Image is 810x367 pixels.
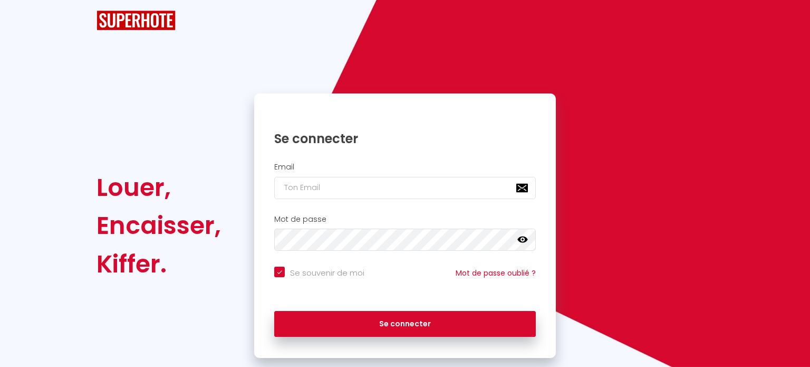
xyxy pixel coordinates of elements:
input: Ton Email [274,177,536,199]
button: Se connecter [274,311,536,337]
h1: Se connecter [274,130,536,147]
div: Louer, [97,168,221,206]
a: Mot de passe oublié ? [456,268,536,278]
img: SuperHote logo [97,11,176,30]
h2: Mot de passe [274,215,536,224]
div: Kiffer. [97,245,221,283]
h2: Email [274,163,536,172]
div: Encaisser, [97,206,221,244]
